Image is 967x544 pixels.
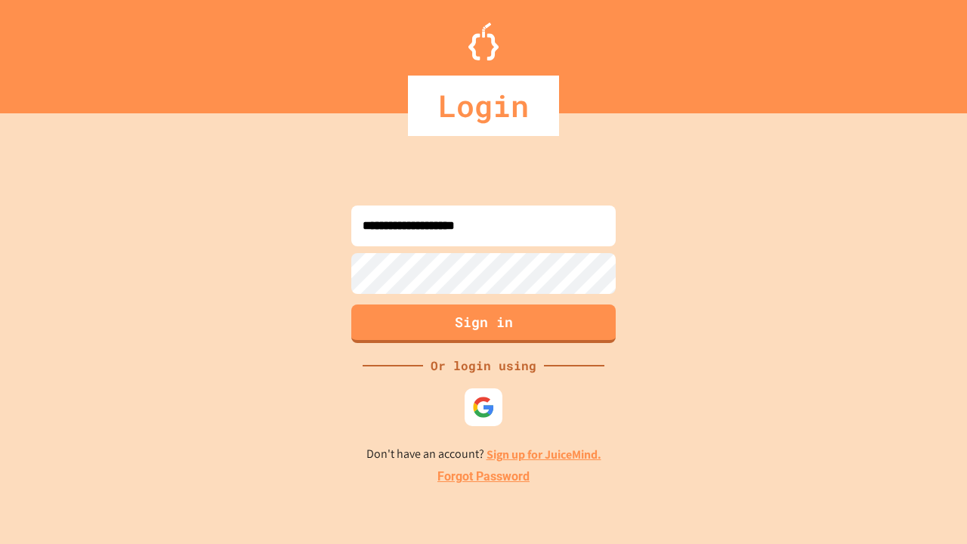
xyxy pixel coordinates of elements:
p: Don't have an account? [366,445,601,464]
a: Forgot Password [437,468,530,486]
div: Login [408,76,559,136]
button: Sign in [351,304,616,343]
img: Logo.svg [468,23,499,60]
a: Sign up for JuiceMind. [487,447,601,462]
img: google-icon.svg [472,396,495,419]
div: Or login using [423,357,544,375]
